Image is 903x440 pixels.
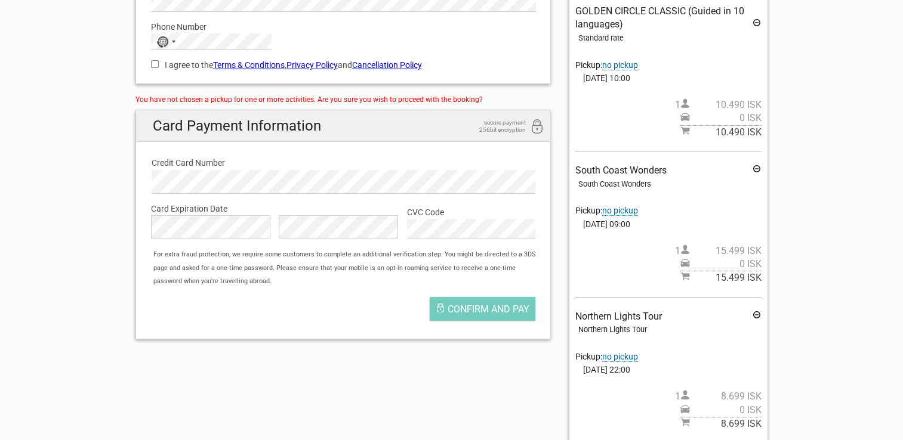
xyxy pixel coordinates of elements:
span: 8.699 ISK [690,417,762,430]
span: Pickup: [575,206,638,216]
span: Subtotal [680,417,762,430]
button: Confirm and pay [430,297,535,321]
span: Change pickup place [602,206,638,216]
div: Standard rate [578,32,761,45]
span: Pickup: [575,60,638,70]
span: Northern Lights Tour [575,311,662,322]
span: [DATE] 09:00 [575,218,761,231]
span: South Coast Wonders [575,165,667,176]
div: You have not chosen a pickup for one or more activities. Are you sure you wish to proceed with th... [135,93,551,106]
span: 8.699 ISK [690,390,762,403]
button: Open LiveChat chat widget [137,18,152,33]
label: Credit Card Number [152,156,535,169]
span: 15.499 ISK [690,271,762,284]
span: 1 person(s) [675,244,762,258]
label: Phone Number [151,20,536,33]
span: secure payment 256bit encryption [466,119,526,134]
span: Subtotal [680,271,762,284]
p: We're away right now. Please check back later! [17,21,135,30]
a: Privacy Policy [286,60,338,70]
span: 0 ISK [690,404,762,417]
span: 0 ISK [690,111,762,125]
span: Change pickup place [602,60,638,70]
span: 10.490 ISK [690,98,762,111]
a: Cancellation Policy [352,60,422,70]
span: 10.490 ISK [690,126,762,139]
div: South Coast Wonders [578,178,761,191]
div: Northern Lights Tour [578,323,761,336]
label: CVC Code [407,206,535,219]
h2: Card Payment Information [136,110,551,142]
div: For extra fraud protection, we require some customers to complete an additional verification step... [147,248,550,288]
span: Pickup price [680,111,762,125]
span: 0 ISK [690,258,762,271]
span: GOLDEN CIRCLE CLASSIC (Guided in 10 languages) [575,5,744,30]
span: [DATE] 10:00 [575,72,761,85]
span: [DATE] 22:00 [575,363,761,376]
span: 1 person(s) [675,98,762,111]
span: 1 person(s) [675,390,762,403]
span: Pickup price [680,258,762,271]
span: Subtotal [680,125,762,139]
button: Selected country [152,34,181,49]
span: Pickup: [575,352,638,362]
span: Pickup price [680,404,762,417]
label: I agree to the , and [151,58,536,72]
i: 256bit encryption [530,119,544,135]
span: Confirm and pay [448,303,529,315]
label: Card Expiration Date [151,202,536,215]
span: Change pickup place [602,352,638,362]
a: Terms & Conditions [213,60,285,70]
span: 15.499 ISK [690,244,762,258]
